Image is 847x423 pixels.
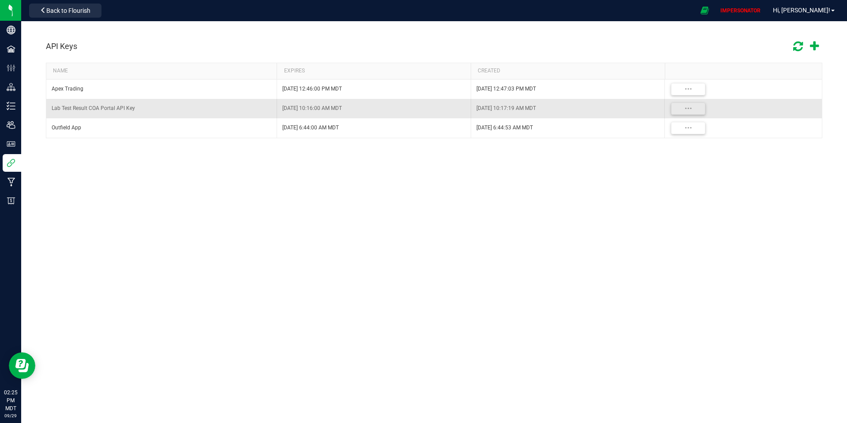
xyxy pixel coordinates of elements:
[476,104,660,113] div: [DATE] 10:17:19 AM MDT
[53,67,68,75] span: NAME
[29,4,101,18] button: Back to Flourish
[9,352,35,379] iframe: Resource center
[476,124,660,132] div: [DATE] 6:44:53 AM MDT
[476,85,660,93] div: [DATE] 12:47:03 PM MDT
[4,412,17,419] p: 09/29
[7,45,15,53] inline-svg: Facilities
[695,2,715,19] span: Open Ecommerce Menu
[7,83,15,91] inline-svg: Distribution
[7,64,15,72] inline-svg: Configuration
[284,67,305,75] span: EXPIRES
[4,389,17,412] p: 02:25 PM MDT
[7,196,15,205] inline-svg: Billing
[7,26,15,34] inline-svg: Company
[7,178,15,186] inline-svg: Manufacturing
[7,121,15,129] inline-svg: Users
[7,159,15,167] inline-svg: Integrations
[46,63,822,138] div: Data table
[46,7,90,14] span: Back to Flourish
[52,124,271,132] div: Outfield App
[52,104,271,113] div: Lab Test Result COA Portal API Key
[478,67,500,75] span: CREATED
[282,104,465,113] div: [DATE] 10:16:00 AM MDT
[7,140,15,148] inline-svg: User Roles
[52,85,271,93] div: Apex Trading
[773,7,830,14] span: Hi, [PERSON_NAME]!
[282,124,465,132] div: [DATE] 6:44:00 AM MDT
[717,7,764,15] p: IMPERSONATOR
[282,85,465,93] div: [DATE] 12:46:00 PM MDT
[46,42,77,51] h2: API Keys
[7,102,15,110] inline-svg: Inventory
